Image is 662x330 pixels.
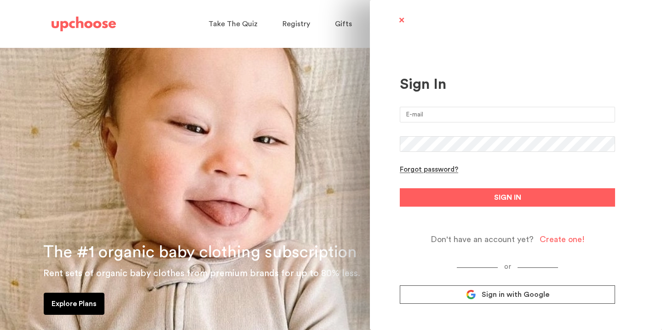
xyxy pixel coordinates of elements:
button: SIGN IN [400,188,615,207]
span: Sign in with Google [482,290,549,299]
span: or [498,263,518,270]
input: E-mail [400,107,615,122]
div: Sign In [400,75,615,93]
a: Sign in with Google [400,285,615,304]
span: SIGN IN [494,192,521,203]
span: Don't have an account yet? [431,234,534,245]
div: Forgot password? [400,166,458,174]
div: Create one! [540,234,585,245]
